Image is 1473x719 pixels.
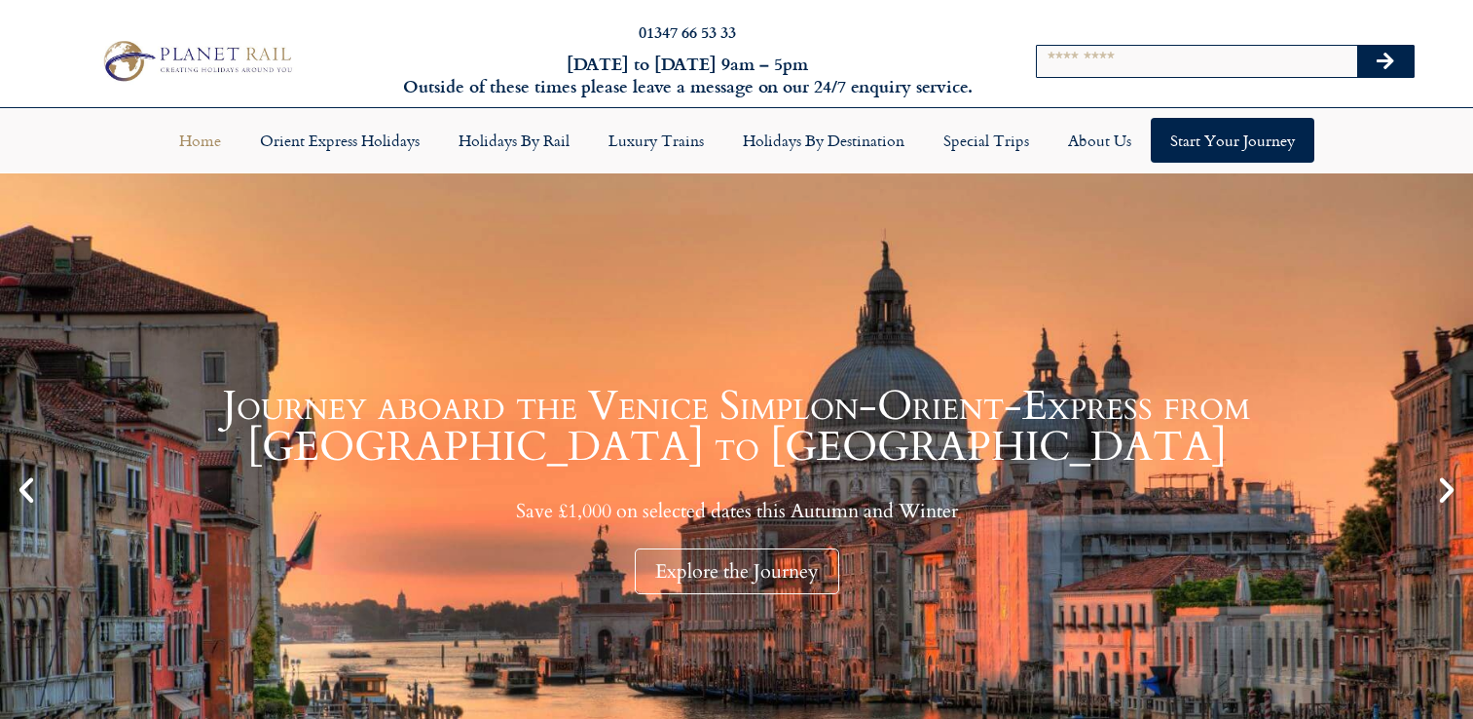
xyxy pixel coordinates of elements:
a: Holidays by Rail [439,118,589,163]
div: Explore the Journey [635,549,839,594]
button: Search [1357,46,1414,77]
div: Next slide [1430,473,1463,507]
a: Home [160,118,240,163]
a: Start your Journey [1151,118,1314,163]
a: Special Trips [924,118,1049,163]
img: Planet Rail Train Holidays Logo [95,36,297,86]
a: About Us [1049,118,1151,163]
a: 01347 66 53 33 [639,20,736,43]
a: Luxury Trains [589,118,723,163]
p: Save £1,000 on selected dates this Autumn and Winter [49,499,1424,523]
h6: [DATE] to [DATE] 9am – 5pm Outside of these times please leave a message on our 24/7 enquiry serv... [397,53,976,98]
a: Holidays by Destination [723,118,924,163]
nav: Menu [10,118,1463,163]
div: Previous slide [10,473,43,507]
a: Orient Express Holidays [240,118,439,163]
h1: Journey aboard the Venice Simplon-Orient-Express from [GEOGRAPHIC_DATA] to [GEOGRAPHIC_DATA] [49,386,1424,468]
